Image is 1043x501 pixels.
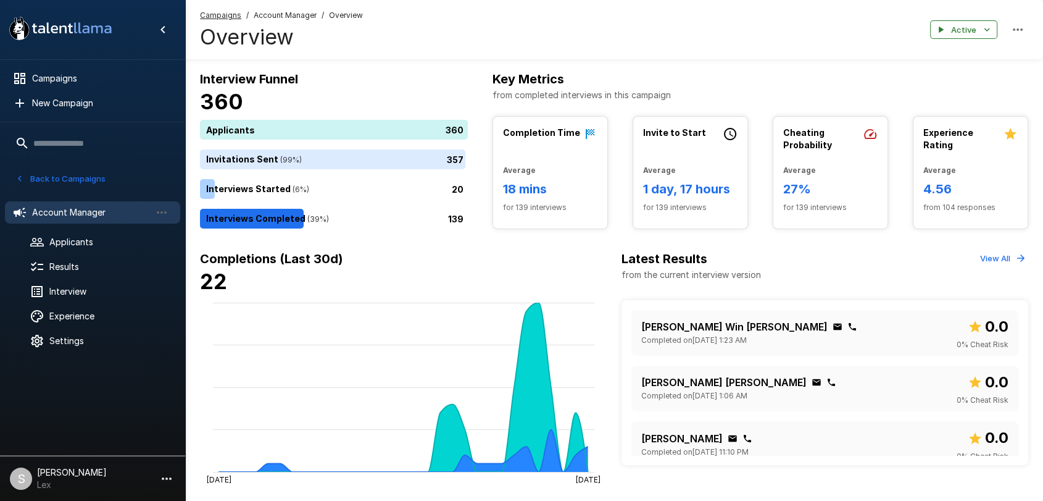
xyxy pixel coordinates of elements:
p: 139 [448,213,463,225]
div: Click to copy [847,322,857,332]
p: 20 [452,183,463,196]
tspan: [DATE] [576,474,600,484]
div: Click to copy [728,434,738,444]
span: / [322,9,324,22]
div: Click to copy [833,322,842,332]
b: Average [503,166,536,175]
b: Average [643,166,676,175]
b: Key Metrics [492,72,564,86]
b: 0.0 [985,318,1008,335]
h6: 27% [783,179,878,199]
b: Experience Rating [923,127,973,150]
span: Overall score out of 10 [968,371,1008,394]
b: 22 [200,269,227,294]
span: Completed on [DATE] 1:06 AM [641,390,747,402]
b: Invite to Start [643,127,706,138]
b: 0.0 [985,373,1008,391]
div: Click to copy [826,377,836,387]
span: Overall score out of 10 [968,315,1008,339]
div: Click to copy [812,377,821,387]
h4: Overview [200,24,363,50]
b: Average [923,166,956,175]
b: Interview Funnel [200,72,298,86]
h6: 1 day, 17 hours [643,179,738,199]
span: / [246,9,249,22]
p: 360 [446,124,463,137]
b: 360 [200,89,243,114]
p: from the current interview version [621,269,761,281]
span: 0 % Cheat Risk [957,339,1008,351]
p: [PERSON_NAME] Win [PERSON_NAME] [641,319,828,334]
h6: 18 mins [503,179,597,199]
b: Cheating Probability [783,127,832,150]
span: 0 % Cheat Risk [957,450,1008,463]
button: Active [930,20,997,40]
span: for 139 interviews [643,201,738,214]
button: View All [977,249,1028,268]
h6: 4.56 [923,179,1018,199]
b: Latest Results [621,251,707,266]
span: 0 % Cheat Risk [957,394,1008,406]
span: Account Manager [254,9,317,22]
span: for 139 interviews [783,201,878,214]
b: Completion Time [503,127,580,138]
span: for 139 interviews [503,201,597,214]
p: from completed interviews in this campaign [492,89,1028,101]
span: from 104 responses [923,201,1018,214]
u: Campaigns [200,11,241,20]
span: Overview [329,9,363,22]
p: [PERSON_NAME] [PERSON_NAME] [641,375,807,390]
b: Average [783,166,816,175]
p: 357 [447,153,463,166]
span: Completed on [DATE] 1:23 AM [641,334,747,347]
div: Click to copy [742,434,752,444]
tspan: [DATE] [206,474,231,484]
span: Overall score out of 10 [968,426,1008,450]
b: Completions (Last 30d) [200,251,343,266]
p: [PERSON_NAME] [641,431,723,446]
span: Completed on [DATE] 11:10 PM [641,446,749,458]
b: 0.0 [985,429,1008,447]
